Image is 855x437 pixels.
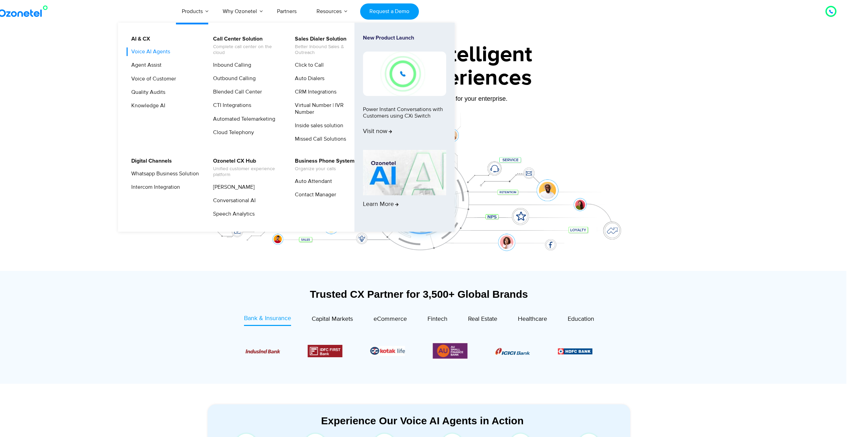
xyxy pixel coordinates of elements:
a: Capital Markets [312,314,353,326]
a: Sales Dialer SolutionBetter Inbound Sales & Outreach [290,35,364,57]
div: 5 / 6 [370,346,405,356]
span: Bank & Insurance [244,315,291,322]
a: Voice AI Agents [127,47,171,56]
a: Learn More [363,150,446,220]
a: Speech Analytics [209,210,256,218]
a: Blended Call Center [209,88,263,96]
a: Knowledge AI [127,101,166,110]
a: Agent Assist [127,61,163,69]
a: Inside sales solution [290,121,344,130]
a: Whatsapp Business Solution [127,170,200,178]
a: Automated Telemarketing [209,115,276,123]
a: Intercom Integration [127,183,181,192]
img: AI [363,150,446,195]
a: Request a Demo [360,3,419,20]
a: Education [568,314,594,326]
a: eCommerce [374,314,407,326]
span: Real Estate [468,315,497,323]
span: Complete call center on the cloud [213,44,281,56]
img: Picture12.png [308,345,343,357]
div: 4 / 6 [308,345,343,357]
a: Healthcare [518,314,547,326]
img: Picture9.png [558,348,592,354]
a: Real Estate [468,314,497,326]
span: Capital Markets [312,315,353,323]
a: Call Center SolutionComplete call center on the cloud [209,35,282,57]
a: [PERSON_NAME] [209,183,256,192]
span: eCommerce [374,315,407,323]
a: Conversational AI [209,196,257,205]
img: Picture26.jpg [370,346,405,356]
a: Bank & Insurance [244,314,291,326]
img: New-Project-17.png [363,52,446,96]
a: Fintech [427,314,447,326]
span: Unified customer experience platform [213,166,281,178]
a: Auto Attendant [290,177,333,186]
span: Organize your calls [295,166,355,172]
img: Picture13.png [433,342,467,360]
div: Image Carousel [245,342,592,360]
img: Picture8.png [495,348,530,355]
a: CRM Integrations [290,88,337,96]
span: Better Inbound Sales & Outreach [295,44,363,56]
div: 3 / 6 [245,347,280,355]
a: Quality Audits [127,88,166,97]
span: Education [568,315,594,323]
a: Voice of Customer [127,75,177,83]
div: Trusted CX Partner for 3,500+ Global Brands [208,288,630,300]
img: Picture10.png [245,349,280,353]
a: Virtual Number | IVR Number [290,101,364,116]
a: Click to Call [290,61,325,69]
a: Business Phone SystemOrganize your calls [290,157,356,173]
span: Visit now [363,128,392,135]
div: Experience Our Voice AI Agents in Action [214,415,630,427]
a: Missed Call Solutions [290,135,347,143]
a: New Product LaunchPower Instant Conversations with Customers using CXi SwitchVisit now [363,35,446,147]
a: AI & CX [127,35,151,43]
span: Learn More [363,201,399,208]
a: Ozonetel CX HubUnified customer experience platform [209,157,282,179]
a: Contact Manager [290,190,337,199]
div: 6 / 6 [433,342,467,360]
a: Outbound Calling [209,74,257,83]
div: 1 / 6 [495,347,530,355]
span: Fintech [427,315,447,323]
div: 2 / 6 [558,347,592,355]
a: Cloud Telephony [209,128,255,137]
a: CTI Integrations [209,101,252,110]
a: Auto Dialers [290,74,325,83]
a: Digital Channels [127,157,173,165]
a: Inbound Calling [209,61,252,69]
span: Healthcare [518,315,547,323]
